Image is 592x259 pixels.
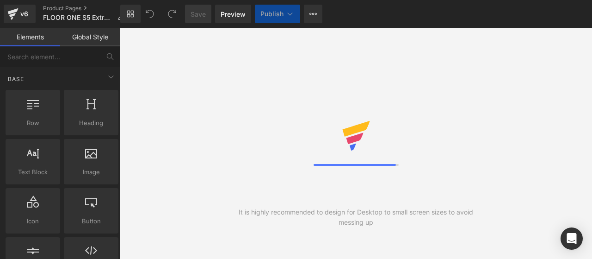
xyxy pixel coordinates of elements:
[67,216,116,226] span: Button
[191,9,206,19] span: Save
[18,8,30,20] div: v6
[60,28,120,46] a: Global Style
[238,207,474,227] div: It is highly recommended to design for Desktop to small screen sizes to avoid messing up
[8,216,57,226] span: Icon
[8,167,57,177] span: Text Block
[43,14,113,21] span: FLOOR ONE S5 Extreme
[8,118,57,128] span: Row
[4,5,36,23] a: v6
[120,5,141,23] a: New Library
[7,75,25,83] span: Base
[255,5,300,23] button: Publish
[221,9,246,19] span: Preview
[43,5,131,12] a: Product Pages
[141,5,159,23] button: Undo
[561,227,583,250] div: Open Intercom Messenger
[67,167,116,177] span: Image
[67,118,116,128] span: Heading
[163,5,181,23] button: Redo
[260,10,284,18] span: Publish
[215,5,251,23] a: Preview
[304,5,322,23] button: More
